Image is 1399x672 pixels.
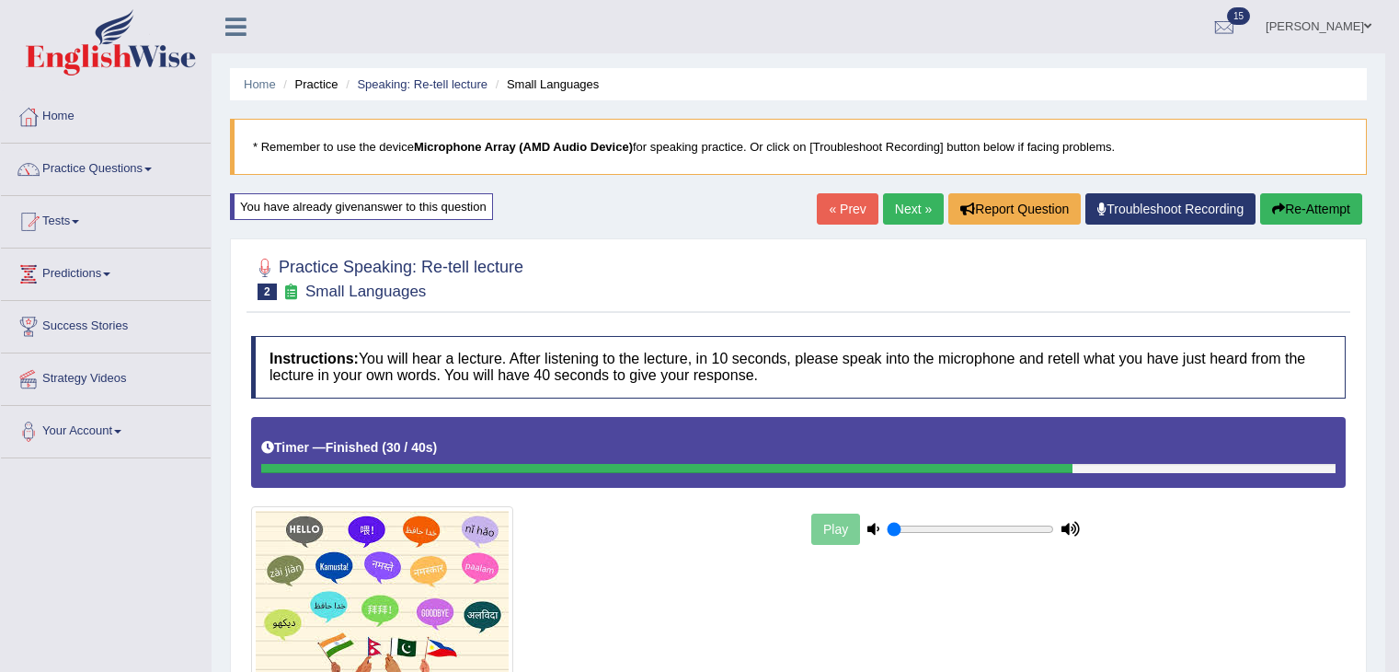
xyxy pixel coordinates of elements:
[1,91,211,137] a: Home
[1,249,211,295] a: Predictions
[258,284,277,300] span: 2
[281,284,301,301] small: Exam occurring question
[305,283,426,300] small: Small Languages
[382,440,386,455] b: (
[1,353,211,400] a: Strategy Videos
[1085,193,1256,225] a: Troubleshoot Recording
[491,75,600,93] li: Small Languages
[279,75,338,93] li: Practice
[251,336,1346,398] h4: You will hear a lecture. After listening to the lecture, in 10 seconds, please speak into the mic...
[269,351,359,366] b: Instructions:
[817,193,877,225] a: « Prev
[357,77,487,91] a: Speaking: Re-tell lecture
[414,140,633,154] b: Microphone Array (AMD Audio Device)
[1,406,211,452] a: Your Account
[261,441,437,455] h5: Timer —
[433,440,438,455] b: )
[230,193,493,220] div: You have already given answer to this question
[1260,193,1362,225] button: Re-Attempt
[244,77,276,91] a: Home
[1,144,211,190] a: Practice Questions
[386,440,433,455] b: 30 / 40s
[251,254,523,300] h2: Practice Speaking: Re-tell lecture
[948,193,1081,225] button: Report Question
[883,193,944,225] a: Next »
[1227,7,1250,25] span: 15
[230,119,1367,175] blockquote: * Remember to use the device for speaking practice. Or click on [Troubleshoot Recording] button b...
[326,440,379,455] b: Finished
[1,196,211,242] a: Tests
[1,301,211,347] a: Success Stories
